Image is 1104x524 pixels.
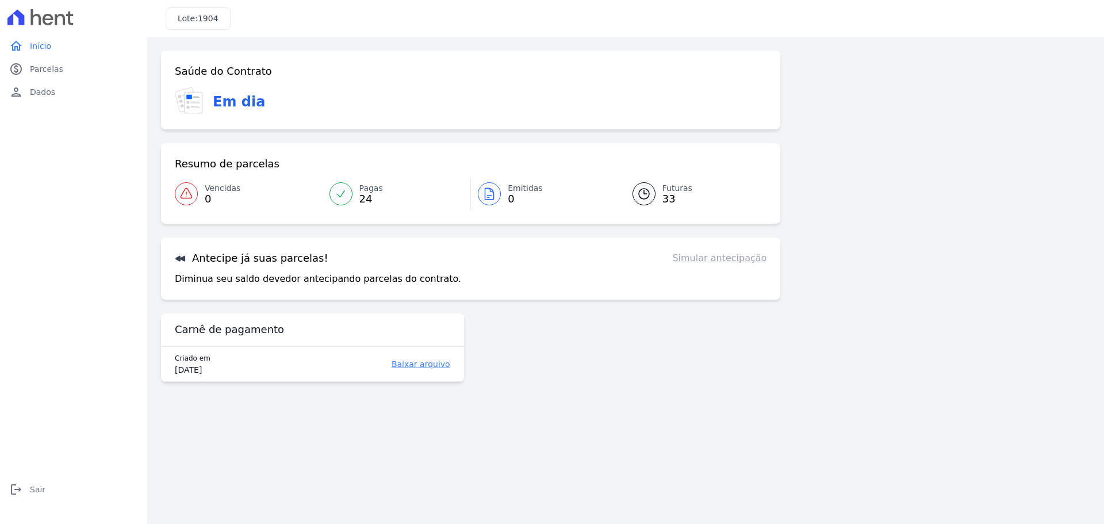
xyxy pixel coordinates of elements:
[9,62,23,76] i: paid
[175,272,461,286] p: Diminua seu saldo devedor antecipando parcelas do contrato.
[175,364,275,376] div: [DATE]
[175,353,275,364] div: Criado em
[672,251,766,265] a: Simular antecipação
[30,40,51,52] span: Início
[175,157,279,171] h3: Resumo de parcelas
[5,81,143,104] a: personDados
[303,358,450,370] a: Baixar arquivo
[619,178,767,210] a: Futuras 33
[9,483,23,496] i: logout
[175,178,323,210] a: Vencidas 0
[5,35,143,58] a: homeInício
[662,194,692,204] span: 33
[30,86,55,98] span: Dados
[205,194,240,204] span: 0
[359,194,383,204] span: 24
[9,39,23,53] i: home
[9,85,23,99] i: person
[508,194,543,204] span: 0
[198,14,218,23] span: 1904
[175,323,284,336] h3: Carnê de pagamento
[175,251,328,265] h3: Antecipe já suas parcelas!
[30,484,45,495] span: Sair
[213,91,265,112] h3: Em dia
[178,13,218,25] h3: Lote:
[471,178,619,210] a: Emitidas 0
[205,182,240,194] span: Vencidas
[5,58,143,81] a: paidParcelas
[359,182,383,194] span: Pagas
[508,182,543,194] span: Emitidas
[662,182,692,194] span: Futuras
[5,478,143,501] a: logoutSair
[175,64,272,78] h3: Saúde do Contrato
[30,63,63,75] span: Parcelas
[323,178,471,210] a: Pagas 24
